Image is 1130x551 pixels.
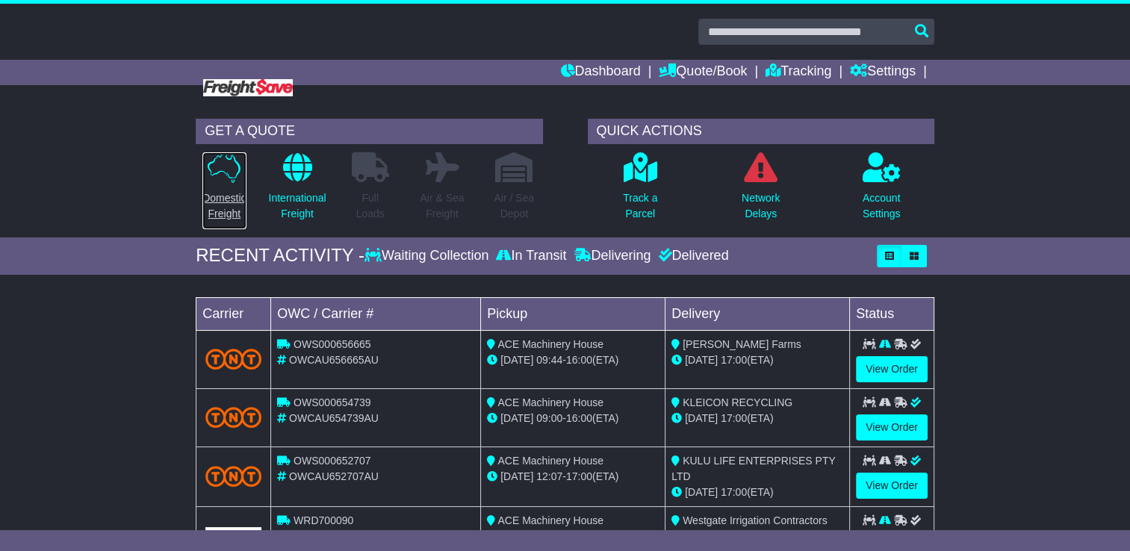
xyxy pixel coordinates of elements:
div: Delivered [654,248,728,264]
img: Freight Save [203,79,293,96]
p: Network Delays [742,190,780,222]
a: AccountSettings [862,152,901,230]
a: Track aParcel [622,152,658,230]
a: Quote/Book [659,60,747,85]
span: WRD700090 [294,514,353,526]
img: TNT_Domestic.png [205,349,261,369]
div: RECENT ACTIVITY - [196,245,364,267]
span: 16:00 [566,412,592,424]
td: Delivery [665,297,850,330]
div: - (ETA) [487,352,659,368]
a: View Order [856,473,928,499]
p: Full Loads [352,190,389,222]
span: 17:00 [721,354,747,366]
p: Air / Sea Depot [494,190,534,222]
img: TNT_Domestic.png [205,466,261,486]
a: DomesticFreight [202,152,246,230]
td: OWC / Carrier # [271,297,481,330]
span: ACE Machinery House [497,396,603,408]
span: Westgate Irrigation Contractors [683,514,828,526]
span: KLEICON RECYCLING [683,396,792,408]
td: Carrier [196,297,271,330]
div: (ETA) [671,529,843,544]
span: 09:00 [536,412,562,424]
span: [DATE] [685,486,718,498]
span: ACE Machinery House [497,455,603,467]
img: TNT_Domestic.png [205,407,261,427]
span: OWCAU652707AU [289,470,379,482]
span: [DATE] [685,412,718,424]
span: OWCAU656665AU [289,354,379,366]
a: Dashboard [560,60,640,85]
span: ACE Machinery House [497,338,603,350]
a: NetworkDelays [741,152,780,230]
a: View Order [856,414,928,441]
div: - (ETA) [487,411,659,426]
div: Waiting Collection [364,248,492,264]
div: In Transit [492,248,570,264]
span: KULU LIFE ENTERPRISES PTY LTD [671,455,835,482]
span: 17:00 [566,470,592,482]
div: (ETA) [671,352,843,368]
p: International Freight [268,190,326,222]
div: - (ETA) [487,529,659,544]
span: [DATE] [685,354,718,366]
a: Tracking [766,60,831,85]
span: [PERSON_NAME] Farms [683,338,801,350]
a: InternationalFreight [267,152,326,230]
td: Status [850,297,934,330]
span: OWS000654739 [294,396,371,408]
div: (ETA) [671,411,843,426]
a: Settings [850,60,916,85]
p: Track a Parcel [623,190,657,222]
span: OWCAU654739AU [289,412,379,424]
span: OWS000656665 [294,338,371,350]
div: - (ETA) [487,469,659,485]
span: [DATE] [500,354,533,366]
p: Account Settings [863,190,901,222]
span: 16:00 [566,354,592,366]
span: 17:00 [721,486,747,498]
span: OWS000652707 [294,455,371,467]
span: [DATE] [500,412,533,424]
span: [DATE] [500,470,533,482]
a: View Order [856,356,928,382]
span: 12:07 [536,470,562,482]
span: 09:44 [536,354,562,366]
div: GET A QUOTE [196,119,542,144]
div: Delivering [570,248,654,264]
span: 17:00 [721,412,747,424]
img: GetCarrierServiceLogo [205,527,261,544]
p: Domestic Freight [202,190,246,222]
p: Air & Sea Freight [420,190,464,222]
span: ACE Machinery House [497,514,603,526]
div: (ETA) [671,485,843,500]
td: Pickup [481,297,665,330]
div: QUICK ACTIONS [588,119,934,144]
